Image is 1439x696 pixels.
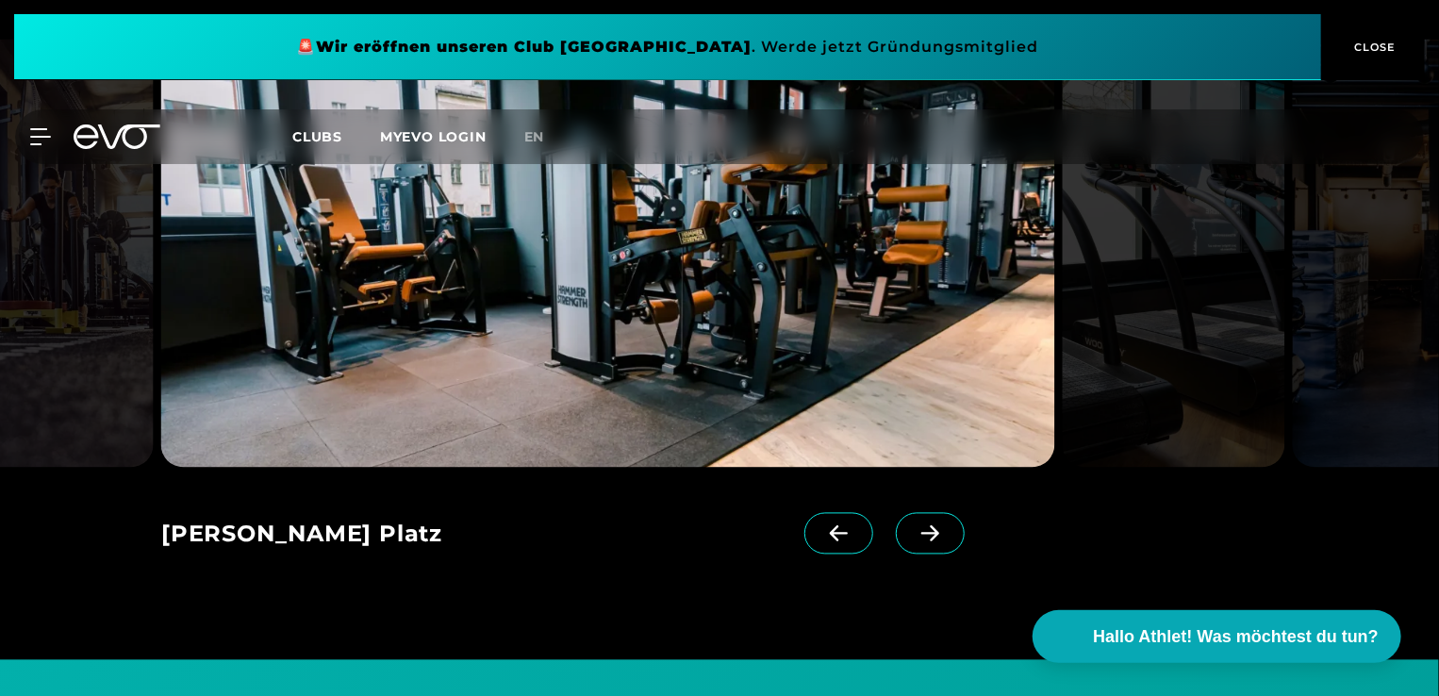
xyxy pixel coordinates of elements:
[524,128,545,145] span: en
[1062,40,1285,468] img: evofitness
[292,127,380,145] a: Clubs
[292,128,342,145] span: Clubs
[1321,14,1425,80] button: CLOSE
[380,128,487,145] a: MYEVO LOGIN
[161,40,1054,468] img: evofitness
[1350,39,1397,56] span: CLOSE
[1093,624,1379,650] span: Hallo Athlet! Was möchtest du tun?
[1033,610,1401,663] button: Hallo Athlet! Was möchtest du tun?
[524,126,568,148] a: en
